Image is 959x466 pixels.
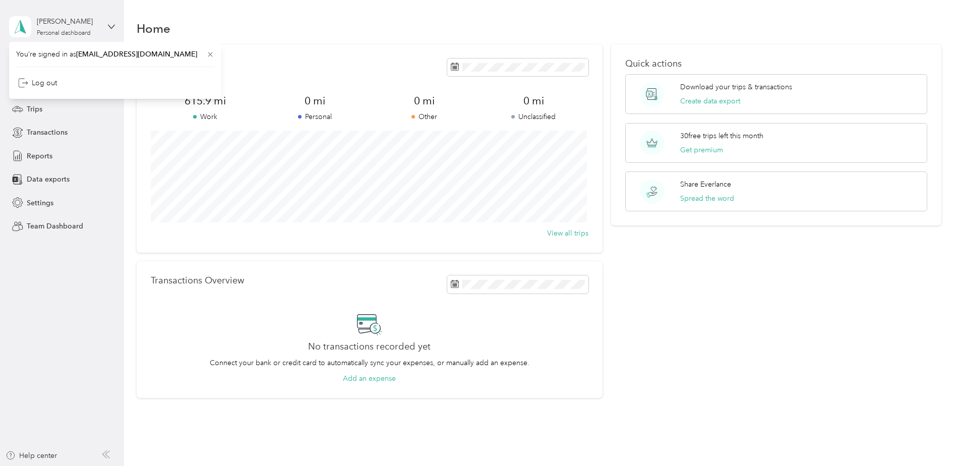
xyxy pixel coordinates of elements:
span: 0 mi [370,94,479,108]
button: View all trips [547,228,588,239]
span: You’re signed in as [16,49,214,60]
span: [EMAIL_ADDRESS][DOMAIN_NAME] [76,50,197,59]
p: Personal [260,111,370,122]
span: 0 mi [479,94,588,108]
p: Connect your bank or credit card to automatically sync your expenses, or manually add an expense. [210,358,529,368]
span: 0 mi [260,94,370,108]
span: Team Dashboard [27,221,83,231]
p: Transactions Overview [151,275,244,286]
p: 30 free trips left this month [680,131,763,141]
div: Personal dashboard [37,30,91,36]
p: Quick actions [625,59,927,69]
p: Other [370,111,479,122]
span: Transactions [27,127,68,138]
span: Settings [27,198,53,208]
h1: Home [137,23,170,34]
span: Reports [27,151,52,161]
span: 615.9 mi [151,94,260,108]
p: Unclassified [479,111,588,122]
button: Add an expense [343,373,396,384]
div: [PERSON_NAME] [37,16,100,27]
p: Share Everlance [680,179,731,190]
button: Spread the word [680,193,734,204]
button: Create data export [680,96,740,106]
div: Log out [18,78,57,88]
iframe: Everlance-gr Chat Button Frame [903,410,959,466]
span: Trips [27,104,42,114]
h2: No transactions recorded yet [308,341,431,352]
button: Get premium [680,145,723,155]
span: Data exports [27,174,70,185]
p: Download your trips & transactions [680,82,792,92]
button: Help center [6,450,57,461]
p: Work [151,111,260,122]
